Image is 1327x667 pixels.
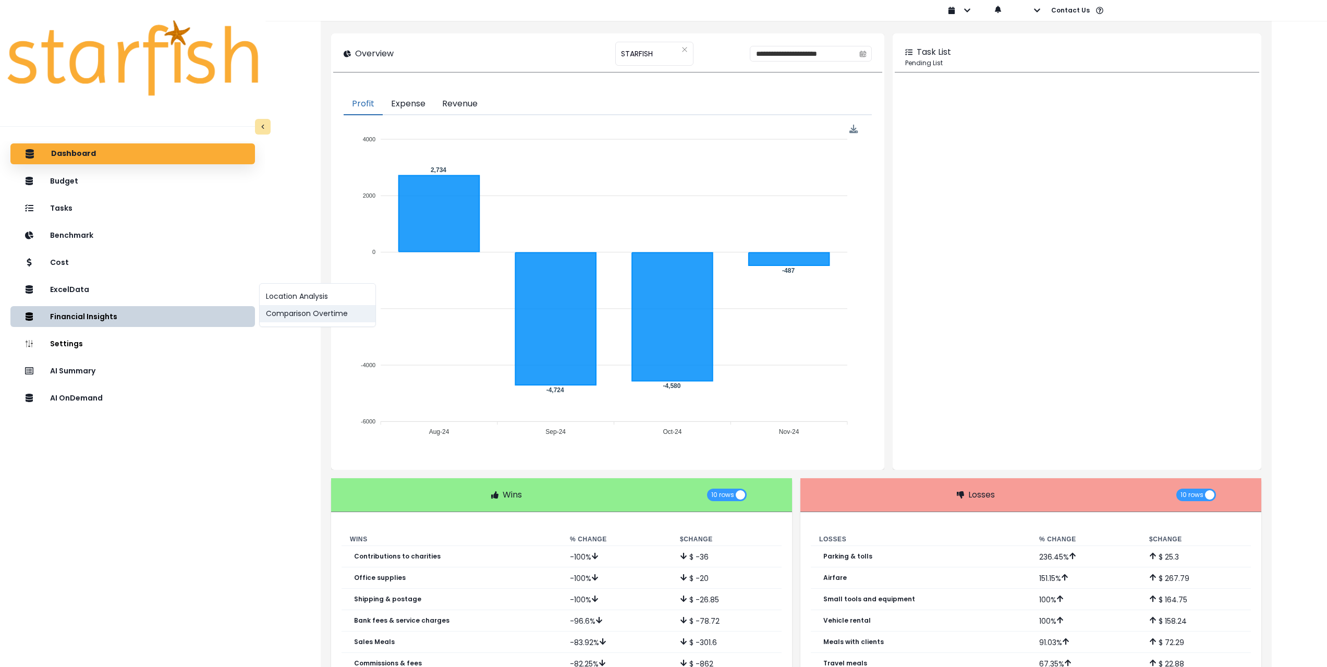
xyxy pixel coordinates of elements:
button: Benchmark [10,225,255,246]
td: -96.6 % [562,610,672,632]
p: Meals with clients [823,638,884,646]
p: Parking & tolls [823,553,872,560]
td: $ 25.3 [1141,546,1251,567]
p: Contributions to charities [354,553,441,560]
button: Cost [10,252,255,273]
td: 151.15 % [1031,567,1141,589]
th: % Change [562,533,672,546]
button: Comparison Overtime [260,305,375,322]
button: Clear [681,44,688,55]
td: 236.45 % [1031,546,1141,567]
p: Small tools and equipment [823,596,915,603]
td: $ -78.72 [672,610,782,632]
tspan: 4000 [363,136,375,142]
p: Airfare [823,574,847,581]
th: Losses [811,533,1031,546]
p: Task List [917,46,951,58]
p: Cost [50,258,69,267]
p: Shipping & postage [354,596,421,603]
tspan: -6000 [361,418,375,425]
span: STARFISH [621,43,653,65]
div: Menu [849,125,858,134]
svg: calendar [859,50,867,57]
p: Commissions & fees [354,660,422,667]
th: % Change [1031,533,1141,546]
p: Vehicle rental [823,617,871,624]
th: $ Change [672,533,782,546]
td: -100 % [562,567,672,589]
td: $ -301.6 [672,632,782,653]
tspan: 0 [372,249,375,255]
tspan: Aug-24 [429,429,449,436]
p: Budget [50,177,78,186]
button: Dashboard [10,143,255,164]
button: Revenue [434,93,486,115]
p: Travel meals [823,660,867,667]
p: Sales Meals [354,638,395,646]
button: Financial Insights [10,306,255,327]
img: Download Profit [849,125,858,134]
td: $ 158.24 [1141,610,1251,632]
button: Budget [10,171,255,191]
span: 10 rows [711,489,734,501]
p: AI Summary [50,367,95,375]
td: $ 164.75 [1141,589,1251,610]
td: $ 267.79 [1141,567,1251,589]
p: AI OnDemand [50,394,103,403]
p: Tasks [50,204,72,213]
th: $ Change [1141,533,1251,546]
button: AI Summary [10,360,255,381]
td: 91.03 % [1031,632,1141,653]
span: 10 rows [1180,489,1203,501]
tspan: Oct-24 [663,429,682,436]
svg: close [681,46,688,53]
button: AI OnDemand [10,387,255,408]
p: Office supplies [354,574,406,581]
p: Pending List [905,58,1249,68]
td: $ -26.85 [672,589,782,610]
td: $ -20 [672,567,782,589]
td: $ 72.29 [1141,632,1251,653]
tspan: Sep-24 [546,429,566,436]
button: Profit [344,93,383,115]
td: -83.92 % [562,632,672,653]
p: ExcelData [50,285,89,294]
button: Settings [10,333,255,354]
p: Losses [968,489,995,501]
td: 100 % [1031,589,1141,610]
button: Tasks [10,198,255,219]
p: Bank fees & service charges [354,617,449,624]
button: Location Analysis [260,288,375,305]
p: Wins [503,489,522,501]
button: ExcelData [10,279,255,300]
p: Overview [355,47,394,60]
td: $ -36 [672,546,782,567]
p: Dashboard [51,149,96,159]
td: -100 % [562,546,672,567]
td: -100 % [562,589,672,610]
button: Expense [383,93,434,115]
p: Benchmark [50,231,93,240]
td: 100 % [1031,610,1141,632]
tspan: -4000 [361,362,375,368]
tspan: 2000 [363,192,375,199]
tspan: Nov-24 [779,429,799,436]
th: Wins [342,533,562,546]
